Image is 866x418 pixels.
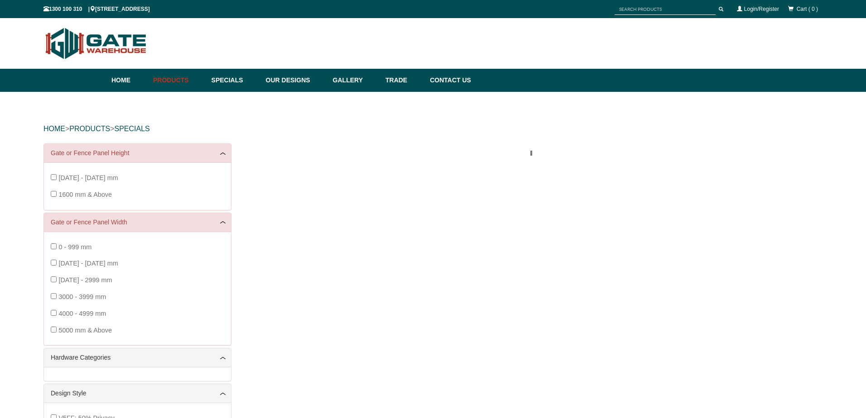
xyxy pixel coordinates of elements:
a: Home [111,69,149,92]
a: SPECIALS [114,125,149,133]
span: [DATE] - [DATE] mm [58,174,118,181]
a: Login/Register [744,6,779,12]
a: Gate or Fence Panel Height [51,148,224,158]
a: Hardware Categories [51,353,224,362]
a: PRODUCTS [69,125,110,133]
a: Trade [381,69,425,92]
input: SEARCH PRODUCTS [615,4,716,15]
span: 0 - 999 mm [58,243,91,251]
a: Contact Us [425,69,471,92]
img: Gate Warehouse [43,23,149,64]
span: [DATE] - 2999 mm [58,276,112,284]
span: [DATE] - [DATE] mm [58,260,118,267]
a: Gallery [328,69,381,92]
span: 3000 - 3999 mm [58,293,106,300]
a: Gate or Fence Panel Width [51,218,224,227]
span: 5000 mm & Above [58,327,112,334]
a: Design Style [51,389,224,398]
span: 4000 - 4999 mm [58,310,106,317]
span: 1600 mm & Above [58,191,112,198]
div: > > [43,114,823,143]
span: Cart ( 0 ) [797,6,818,12]
a: HOME [43,125,65,133]
span: 1300 100 310 | [STREET_ADDRESS] [43,6,150,12]
a: Products [149,69,207,92]
a: Specials [207,69,261,92]
a: Our Designs [261,69,328,92]
img: please_wait.gif [530,151,538,156]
